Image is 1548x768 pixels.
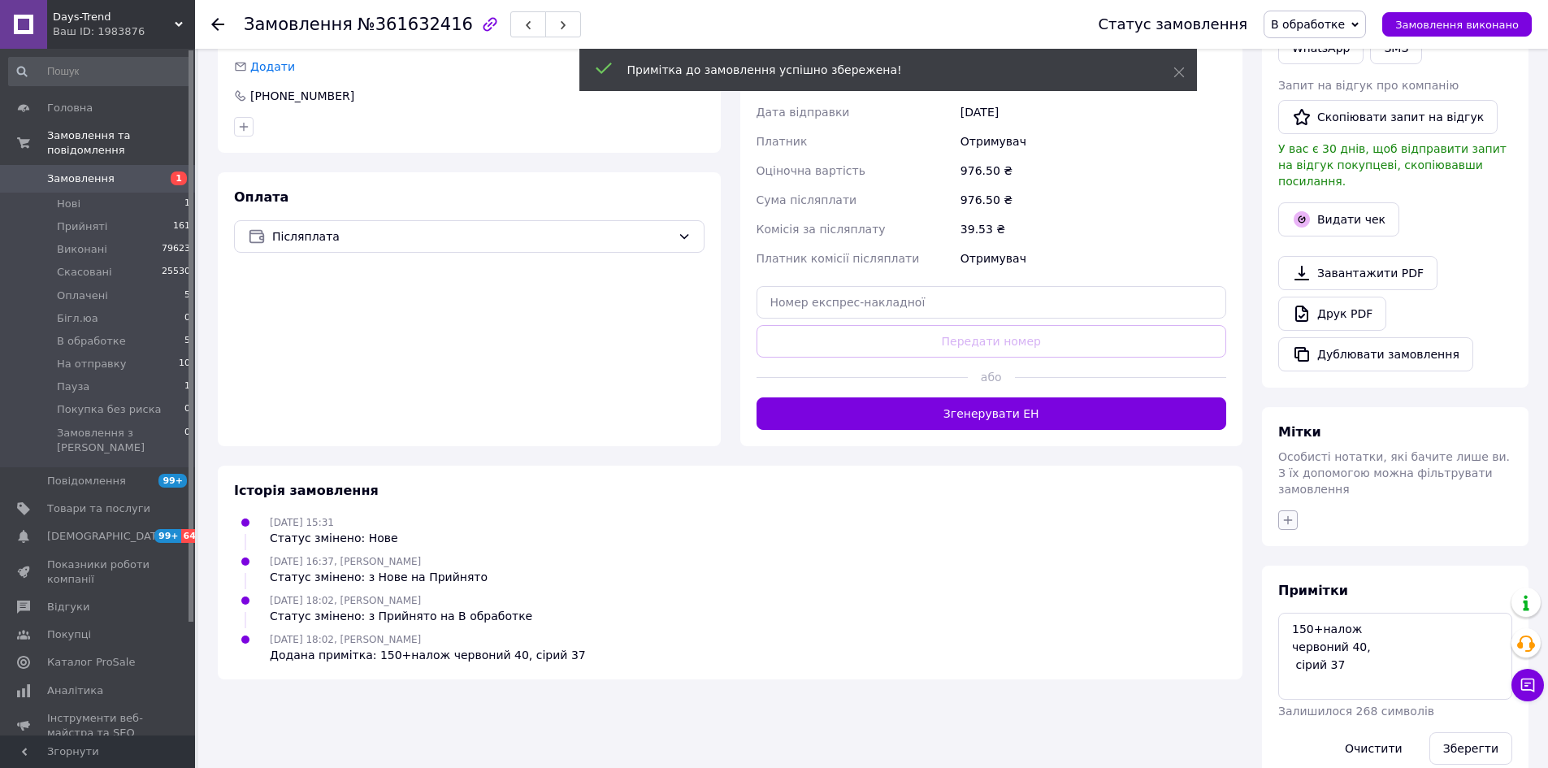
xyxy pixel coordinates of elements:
div: Повернутися назад [211,16,224,33]
span: або [968,369,1015,385]
div: Додана примітка: 150+налож червоний 40, сірий 37 [270,647,586,663]
span: Замовлення та повідомлення [47,128,195,158]
span: 161 [173,219,190,234]
input: Пошук [8,57,192,86]
span: Аналітика [47,683,103,698]
div: Примітка до замовлення успішно збережена! [627,62,1133,78]
a: Друк PDF [1278,297,1386,331]
span: [DATE] 16:37, [PERSON_NAME] [270,556,421,567]
span: Каталог ProSale [47,655,135,670]
span: 25530 [162,265,190,280]
textarea: 150+налож червоний 40, сірий 37 [1278,613,1512,699]
span: Прийняті [57,219,107,234]
span: 1 [184,197,190,211]
span: 5 [184,334,190,349]
button: Очистити [1331,732,1416,765]
div: Отримувач [957,127,1229,156]
span: Оплачені [57,289,108,303]
span: 5 [184,289,190,303]
span: На отправку [57,357,126,371]
span: Запит на відгук про компанію [1278,79,1459,92]
span: Комісія за післяплату [757,223,886,236]
span: Платник комісії післяплати [757,252,920,265]
span: Покупка без риска [57,402,161,417]
span: 10 [179,357,190,371]
span: 64 [181,529,200,543]
div: Статус змінено: з Прийнято на В обработке [270,608,532,624]
span: Додати [250,60,295,73]
span: Виконані [57,242,107,257]
button: Чат з покупцем [1511,669,1544,701]
span: Дата відправки [757,106,850,119]
span: [DATE] 18:02, [PERSON_NAME] [270,595,421,606]
div: Отримувач [957,244,1229,273]
span: Сума післяплати [757,193,857,206]
div: [DATE] [957,98,1229,127]
div: Ваш ID: 1983876 [53,24,195,39]
span: Платник [757,135,808,148]
div: Статус змінено: з Нове на Прийнято [270,569,488,585]
span: [DEMOGRAPHIC_DATA] [47,529,167,544]
span: Інструменти веб-майстра та SEO [47,711,150,740]
span: Особисті нотатки, які бачите лише ви. З їх допомогою можна фільтрувати замовлення [1278,450,1510,496]
span: Days-Trend [53,10,175,24]
input: Номер експрес-накладної [757,286,1227,319]
span: 1 [171,171,187,185]
span: Післяплата [272,228,671,245]
span: 0 [184,311,190,326]
span: Залишилося 268 символів [1278,705,1434,718]
span: Мітки [1278,424,1321,440]
span: Замовлення виконано [1395,19,1519,31]
span: 1 [184,380,190,394]
span: В обработке [57,334,126,349]
span: Повідомлення [47,474,126,488]
span: Скасовані [57,265,112,280]
span: Замовлення [244,15,353,34]
span: Відгуки [47,600,89,614]
span: В обработке [1271,18,1345,31]
span: Покупці [47,627,91,642]
span: Бігл.юа [57,311,98,326]
button: Зберегти [1429,732,1512,765]
span: 99+ [154,529,181,543]
button: Видати чек [1278,202,1399,236]
span: Оціночна вартість [757,164,865,177]
div: Статус змінено: Нове [270,530,398,546]
span: 0 [184,426,190,455]
span: 79623 [162,242,190,257]
span: 99+ [158,474,187,488]
button: Скопіювати запит на відгук [1278,100,1498,134]
button: Замовлення виконано [1382,12,1532,37]
span: Замовлення [47,171,115,186]
button: Згенерувати ЕН [757,397,1227,430]
span: [DATE] 15:31 [270,517,334,528]
span: Історія замовлення [234,483,379,498]
span: Примітки [1278,583,1348,598]
span: Замовлення з [PERSON_NAME] [57,426,184,455]
div: 976.50 ₴ [957,156,1229,185]
span: Пауза [57,380,89,394]
span: Головна [47,101,93,115]
span: №361632416 [358,15,473,34]
span: Товари та послуги [47,501,150,516]
span: 0 [184,402,190,417]
div: 976.50 ₴ [957,185,1229,215]
span: Показники роботи компанії [47,558,150,587]
div: [PHONE_NUMBER] [249,88,356,104]
span: Оплата [234,189,288,205]
a: Завантажити PDF [1278,256,1437,290]
div: 39.53 ₴ [957,215,1229,244]
span: У вас є 30 днів, щоб відправити запит на відгук покупцеві, скопіювавши посилання. [1278,142,1507,188]
div: Статус замовлення [1098,16,1247,33]
span: Нові [57,197,80,211]
span: [DATE] 18:02, [PERSON_NAME] [270,634,421,645]
button: Дублювати замовлення [1278,337,1473,371]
